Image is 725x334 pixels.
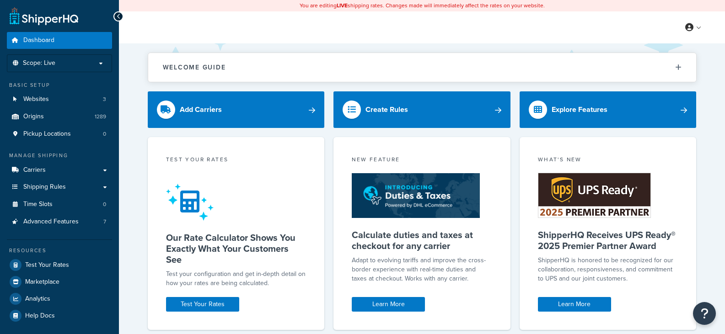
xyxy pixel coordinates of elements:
p: Adapt to evolving tariffs and improve the cross-border experience with real-time duties and taxes... [352,256,492,283]
a: Time Slots0 [7,196,112,213]
li: Advanced Features [7,213,112,230]
li: Pickup Locations [7,126,112,143]
div: Test your configuration and get in-depth detail on how your rates are being calculated. [166,270,306,288]
a: Pickup Locations0 [7,126,112,143]
a: Websites3 [7,91,112,108]
a: Carriers [7,162,112,179]
h5: Our Rate Calculator Shows You Exactly What Your Customers See [166,232,306,265]
div: What's New [538,155,678,166]
span: Scope: Live [23,59,55,67]
a: Create Rules [333,91,510,128]
span: Help Docs [25,312,55,320]
h2: Welcome Guide [163,64,226,71]
a: Origins1289 [7,108,112,125]
a: Shipping Rules [7,179,112,196]
div: Explore Features [552,103,607,116]
div: New Feature [352,155,492,166]
span: Time Slots [23,201,53,208]
h5: Calculate duties and taxes at checkout for any carrier [352,229,492,251]
span: Dashboard [23,37,54,44]
span: 1289 [95,113,106,121]
a: Advanced Features7 [7,213,112,230]
span: Shipping Rules [23,183,66,191]
li: Time Slots [7,196,112,213]
div: Resources [7,247,112,254]
a: Marketplace [7,274,112,290]
li: Websites [7,91,112,108]
span: 0 [103,130,106,138]
div: Test your rates [166,155,306,166]
a: Test Your Rates [7,257,112,273]
span: Marketplace [25,278,59,286]
span: Carriers [23,166,46,174]
span: Analytics [25,295,50,303]
span: 7 [103,218,106,226]
a: Learn More [538,297,611,312]
a: Learn More [352,297,425,312]
a: Dashboard [7,32,112,49]
div: Basic Setup [7,81,112,89]
a: Explore Features [520,91,697,128]
span: Websites [23,95,49,103]
span: Pickup Locations [23,130,71,138]
button: Welcome Guide [148,53,696,82]
a: Analytics [7,291,112,307]
span: Test Your Rates [25,261,69,269]
span: Advanced Features [23,218,79,226]
div: Manage Shipping [7,152,112,159]
span: 3 [103,95,106,103]
span: 0 [103,201,106,208]
h5: ShipperHQ Receives UPS Ready® 2025 Premier Partner Award [538,229,678,251]
p: ShipperHQ is honored to be recognized for our collaboration, responsiveness, and commitment to UP... [538,256,678,283]
a: Test Your Rates [166,297,239,312]
a: Add Carriers [148,91,325,128]
div: Add Carriers [180,103,222,116]
span: Origins [23,113,44,121]
a: Help Docs [7,307,112,324]
div: Create Rules [365,103,408,116]
li: Origins [7,108,112,125]
button: Open Resource Center [693,302,716,325]
b: LIVE [337,1,348,10]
